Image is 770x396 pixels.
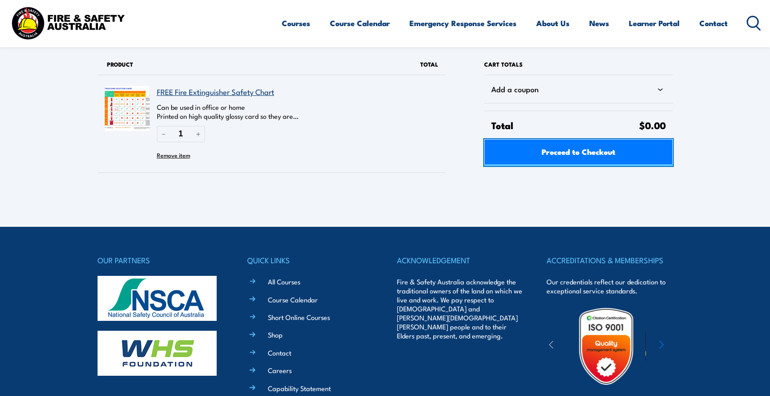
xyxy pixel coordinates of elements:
a: Proceed to Checkout [484,139,672,166]
p: Fire & Safety Australia acknowledge the traditional owners of the land on which we live and work.... [397,277,523,340]
span: $0.00 [639,117,666,132]
button: Remove FREE Fire Extinguisher Safety Chart from cart [157,148,190,162]
h4: ACKNOWLEDGEMENT [397,254,523,266]
h4: ACCREDITATIONS & MEMBERSHIPS [547,254,672,266]
a: Course Calendar [268,295,318,304]
img: FREE Fire Extinguisher Safety Chart [105,86,150,131]
span: Proceed to Checkout [542,139,615,163]
p: Our credentials reflect our dedication to exceptional service standards. [547,277,672,295]
input: Quantity of FREE Fire Extinguisher Safety Chart in your cart. [170,126,191,142]
a: About Us [536,11,570,35]
img: Untitled design (19) [567,307,645,386]
button: Reduce quantity of FREE Fire Extinguisher Safety Chart [157,126,170,142]
div: Add a coupon [491,82,665,96]
span: Total [420,60,438,68]
a: Contact [268,348,291,357]
h4: QUICK LINKS [247,254,373,266]
span: Total [491,118,639,132]
a: Shop [268,330,283,339]
a: FREE Fire Extinguisher Safety Chart [157,86,274,97]
img: whs-logo-footer [98,331,217,376]
a: News [589,11,609,35]
h4: OUR PARTNERS [98,254,223,266]
a: Learner Portal [629,11,680,35]
a: All Courses [268,277,300,286]
a: Course Calendar [330,11,390,35]
img: ewpa-logo [646,331,724,362]
img: nsca-logo-footer [98,276,217,321]
p: Can be used in office or home Printed on high quality glossy card so they are… [157,103,393,121]
a: Emergency Response Services [409,11,516,35]
a: Contact [699,11,728,35]
a: Capability Statement [268,383,331,393]
span: Product [107,60,133,68]
a: Courses [282,11,310,35]
button: Increase quantity of FREE Fire Extinguisher Safety Chart [191,126,205,142]
a: Short Online Courses [268,312,330,322]
h2: Cart totals [484,54,672,75]
a: Careers [268,365,292,375]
